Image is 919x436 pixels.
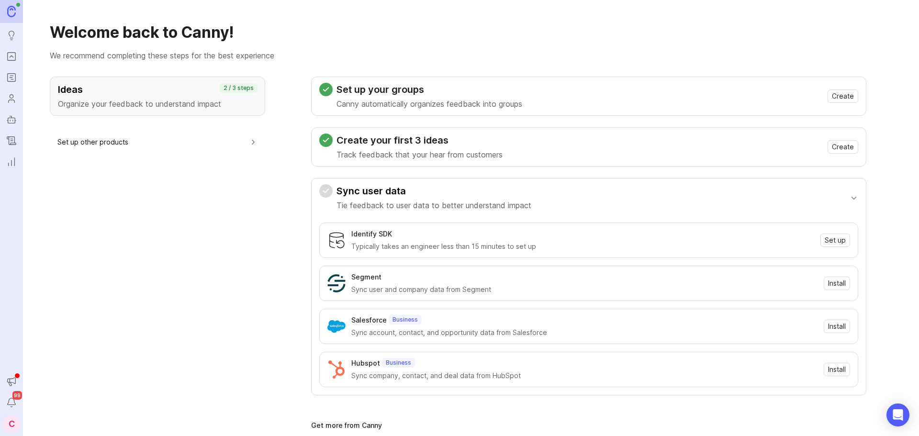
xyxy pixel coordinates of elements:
img: Canny Home [7,6,16,17]
button: Install [824,320,850,333]
img: Hubspot [327,360,346,379]
div: Salesforce [351,315,387,325]
p: Business [392,316,418,324]
button: IdeasOrganize your feedback to understand impact2 / 3 steps [50,77,265,116]
button: Set up other products [57,131,258,153]
a: Changelog [3,132,20,149]
a: Reporting [3,153,20,170]
a: Ideas [3,27,20,44]
h3: Ideas [58,83,257,96]
div: Sync account, contact, and opportunity data from Salesforce [351,327,818,338]
p: Canny automatically organizes feedback into groups [336,98,522,110]
a: Portal [3,48,20,65]
img: Identify SDK [327,231,346,249]
img: Segment [327,274,346,292]
span: Install [828,365,846,374]
div: Open Intercom Messenger [886,403,909,426]
button: Create [828,140,858,154]
p: Track feedback that your hear from customers [336,149,503,160]
p: We recommend completing these steps for the best experience [50,50,892,61]
div: Hubspot [351,358,380,369]
button: Set up [820,234,850,247]
a: Roadmaps [3,69,20,86]
span: 99 [12,391,22,400]
p: Organize your feedback to understand impact [58,98,257,110]
span: Install [828,322,846,331]
div: Sync user dataTie feedback to user data to better understand impact [319,217,858,395]
span: Install [828,279,846,288]
div: Typically takes an engineer less than 15 minutes to set up [351,241,815,252]
button: Notifications [3,394,20,411]
button: Sync user dataTie feedback to user data to better understand impact [319,179,858,217]
span: Create [832,142,854,152]
img: Salesforce [327,317,346,335]
a: Users [3,90,20,107]
div: Get more from Canny [311,422,866,429]
h1: Welcome back to Canny! [50,23,892,42]
p: Tie feedback to user data to better understand impact [336,200,531,211]
h3: Create your first 3 ideas [336,134,503,147]
h3: Sync user data [336,184,531,198]
button: C [3,415,20,432]
p: 2 / 3 steps [224,84,254,92]
p: Business [386,359,411,367]
button: Install [824,363,850,376]
button: Install [824,277,850,290]
button: Create [828,89,858,103]
span: Create [832,91,854,101]
div: Identify SDK [351,229,392,239]
div: Sync company, contact, and deal data from HubSpot [351,370,818,381]
button: Announcements [3,373,20,390]
div: Sync user and company data from Segment [351,284,818,295]
a: Autopilot [3,111,20,128]
h3: Set up your groups [336,83,522,96]
div: Segment [351,272,381,282]
span: Set up [825,235,846,245]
